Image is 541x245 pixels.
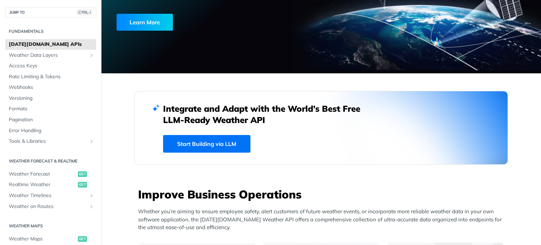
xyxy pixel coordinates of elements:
[78,182,87,188] span: get
[9,41,94,48] span: [DATE][DOMAIN_NAME] APIs
[5,28,96,35] h2: Fundamentals
[77,10,92,15] span: CTRL-/
[78,171,87,177] span: get
[9,203,87,210] span: Weather on Routes
[9,62,94,69] span: Access Keys
[5,190,96,201] a: Weather TimelinesShow subpages for Weather Timelines
[89,193,94,198] button: Show subpages for Weather Timelines
[5,39,96,50] a: [DATE][DOMAIN_NAME] APIs
[138,208,508,232] p: Whether you’re aiming to ensure employee safety, alert customers of future weather events, or inc...
[9,73,94,80] span: Rate Limiting & Tokens
[5,50,96,61] a: Weather Data LayersShow subpages for Weather Data Layers
[78,236,87,242] span: get
[5,136,96,147] a: Tools & LibrariesShow subpages for Tools & Libraries
[9,116,94,123] span: Pagination
[5,115,96,125] a: Pagination
[9,52,87,59] span: Weather Data Layers
[9,127,94,134] span: Error Handling
[89,204,94,209] button: Show subpages for Weather on Routes
[117,14,173,31] div: Learn More
[89,53,94,58] button: Show subpages for Weather Data Layers
[5,158,96,164] h2: Weather Forecast & realtime
[9,171,76,178] span: Weather Forecast
[5,93,96,104] a: Versioning
[5,104,96,114] a: Formats
[9,138,87,145] span: Tools & Libraries
[163,135,250,153] a: Start Building via LLM
[5,125,96,136] a: Error Handling
[5,223,96,229] h2: Weather Maps
[9,84,94,91] span: Webhooks
[138,186,508,202] h3: Improve Business Operations
[9,192,87,199] span: Weather Timelines
[5,201,96,212] a: Weather on RoutesShow subpages for Weather on Routes
[117,14,286,31] a: Learn More
[5,72,96,82] a: Rate Limiting & Tokens
[5,61,96,71] a: Access Keys
[9,95,94,102] span: Versioning
[89,139,94,144] button: Show subpages for Tools & Libraries
[5,7,96,18] button: JUMP TOCTRL-/
[9,105,94,112] span: Formats
[9,235,76,243] span: Weather Maps
[5,169,96,179] a: Weather Forecastget
[163,103,371,125] h2: Integrate and Adapt with the World’s Best Free LLM-Ready Weather API
[5,234,96,244] a: Weather Mapsget
[9,181,76,188] span: Realtime Weather
[5,82,96,93] a: Webhooks
[5,179,96,190] a: Realtime Weatherget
